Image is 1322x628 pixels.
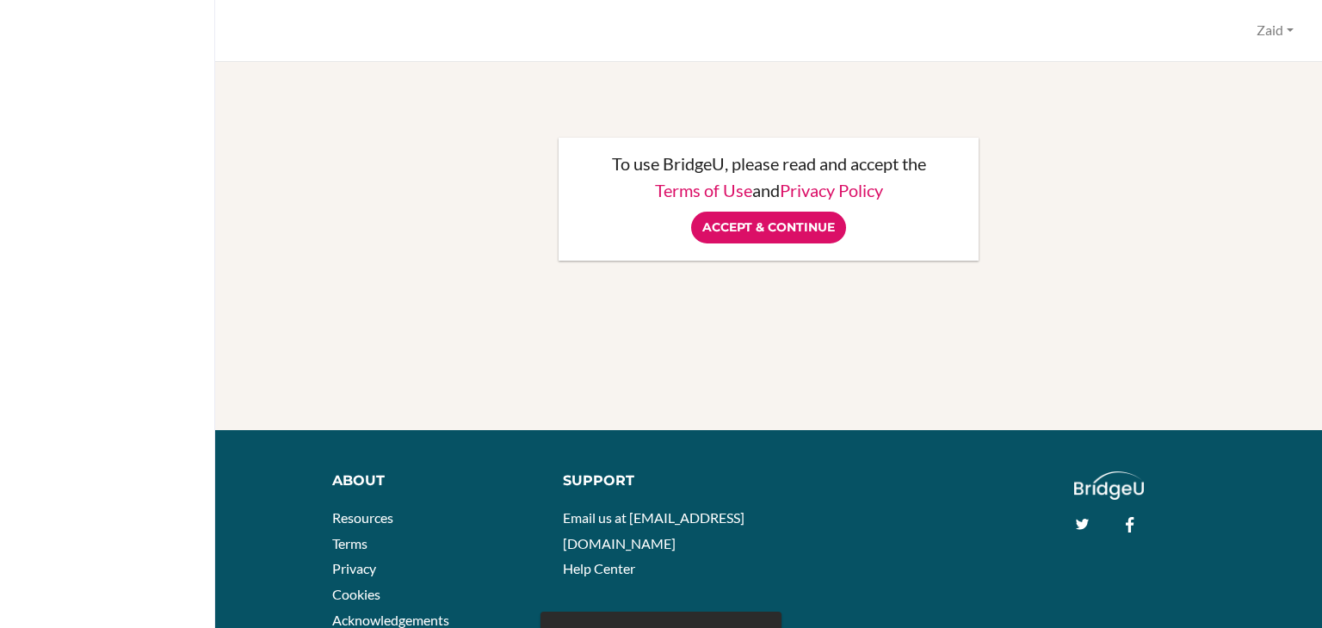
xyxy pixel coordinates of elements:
a: Resources [332,509,393,526]
div: About [332,471,538,491]
button: Zaid [1249,15,1301,46]
input: Accept & Continue [691,212,846,243]
a: Terms [332,535,368,551]
a: Help Center [563,560,635,576]
div: Support [563,471,755,491]
a: Cookies [332,586,380,602]
a: Email us at [EMAIL_ADDRESS][DOMAIN_NAME] [563,509,744,551]
p: To use BridgeU, please read and accept the [576,155,961,172]
a: Privacy Policy [780,180,883,200]
img: logo_white@2x-f4f0deed5e89b7ecb1c2cc34c3e3d731f90f0f143d5ea2071677605dd97b5244.png [1074,471,1144,500]
a: Terms of Use [655,180,752,200]
a: Privacy [332,560,376,576]
p: and [576,182,961,199]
